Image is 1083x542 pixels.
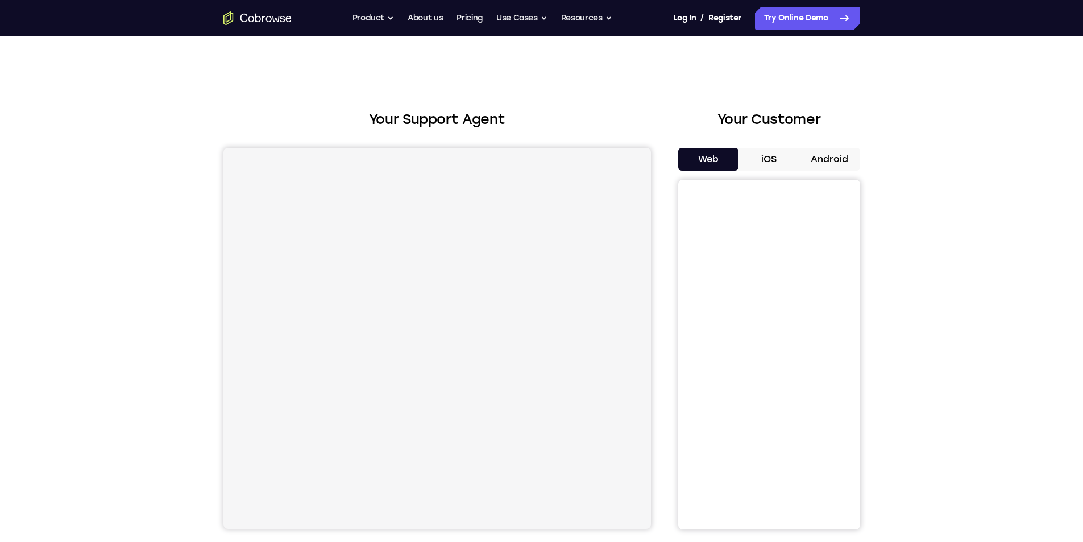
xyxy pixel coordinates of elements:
[352,7,395,30] button: Product
[673,7,696,30] a: Log In
[678,148,739,171] button: Web
[223,109,651,130] h2: Your Support Agent
[496,7,547,30] button: Use Cases
[457,7,483,30] a: Pricing
[561,7,612,30] button: Resources
[708,7,741,30] a: Register
[223,11,292,25] a: Go to the home page
[755,7,860,30] a: Try Online Demo
[223,148,651,529] iframe: Agent
[408,7,443,30] a: About us
[799,148,860,171] button: Android
[700,11,704,25] span: /
[738,148,799,171] button: iOS
[678,109,860,130] h2: Your Customer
